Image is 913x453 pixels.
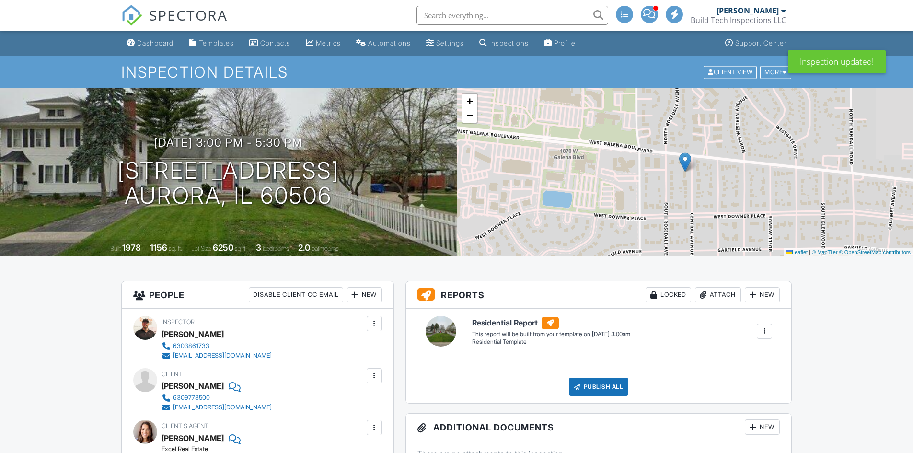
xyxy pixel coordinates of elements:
[121,64,792,81] h1: Inspection Details
[472,330,630,338] div: This report will be built from your template on [DATE] 3:00am
[691,15,786,25] div: Build Tech Inspections LLC
[117,158,339,209] h1: [STREET_ADDRESS] Aurora, IL 60506
[154,136,302,149] h3: [DATE] 3:00 pm - 5:30 pm
[406,414,792,441] h3: Additional Documents
[316,39,341,47] div: Metrics
[260,39,290,47] div: Contacts
[540,35,579,52] a: Company Profile
[347,287,382,302] div: New
[162,445,327,453] div: Excel Real Estate
[416,6,608,25] input: Search everything...
[406,281,792,309] h3: Reports
[122,281,393,309] h3: People
[199,39,234,47] div: Templates
[462,108,477,123] a: Zoom out
[302,35,345,52] a: Metrics
[137,39,173,47] div: Dashboard
[679,152,691,172] img: Marker
[162,403,272,412] a: [EMAIL_ADDRESS][DOMAIN_NAME]
[554,39,576,47] div: Profile
[760,66,791,79] div: More
[312,245,339,252] span: bathrooms
[185,35,238,52] a: Templates
[717,6,779,15] div: [PERSON_NAME]
[162,431,224,445] a: [PERSON_NAME]
[173,352,272,360] div: [EMAIL_ADDRESS][DOMAIN_NAME]
[121,13,228,33] a: SPECTORA
[191,245,211,252] span: Lot Size
[162,318,195,325] span: Inspector
[466,95,473,107] span: +
[162,351,272,360] a: [EMAIL_ADDRESS][DOMAIN_NAME]
[122,243,141,253] div: 1978
[788,50,886,73] div: Inspection updated!
[489,39,529,47] div: Inspections
[162,371,182,378] span: Client
[704,66,757,79] div: Client View
[245,35,294,52] a: Contacts
[162,379,224,393] div: [PERSON_NAME]
[466,109,473,121] span: −
[110,245,121,252] span: Built
[213,243,233,253] div: 6250
[569,378,629,396] div: Publish All
[249,287,343,302] div: Disable Client CC Email
[162,327,224,341] div: [PERSON_NAME]
[462,94,477,108] a: Zoom in
[298,243,310,253] div: 2.0
[472,338,630,346] div: Residential Template
[703,68,759,75] a: Client View
[745,419,780,435] div: New
[162,422,208,430] span: Client's Agent
[162,341,272,351] a: 6303861733
[472,317,630,329] h6: Residential Report
[235,245,247,252] span: sq.ft.
[162,393,272,403] a: 6309773500
[436,39,464,47] div: Settings
[149,5,228,25] span: SPECTORA
[173,404,272,411] div: [EMAIL_ADDRESS][DOMAIN_NAME]
[256,243,261,253] div: 3
[646,287,691,302] div: Locked
[173,342,209,350] div: 6303861733
[173,394,210,402] div: 6309773500
[150,243,167,253] div: 1156
[169,245,182,252] span: sq. ft.
[121,5,142,26] img: The Best Home Inspection Software - Spectora
[263,245,289,252] span: bedrooms
[809,249,810,255] span: |
[735,39,786,47] div: Support Center
[123,35,177,52] a: Dashboard
[422,35,468,52] a: Settings
[745,287,780,302] div: New
[475,35,532,52] a: Inspections
[812,249,838,255] a: © MapTiler
[786,249,808,255] a: Leaflet
[839,249,911,255] a: © OpenStreetMap contributors
[721,35,790,52] a: Support Center
[352,35,415,52] a: Automations (Advanced)
[368,39,411,47] div: Automations
[695,287,741,302] div: Attach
